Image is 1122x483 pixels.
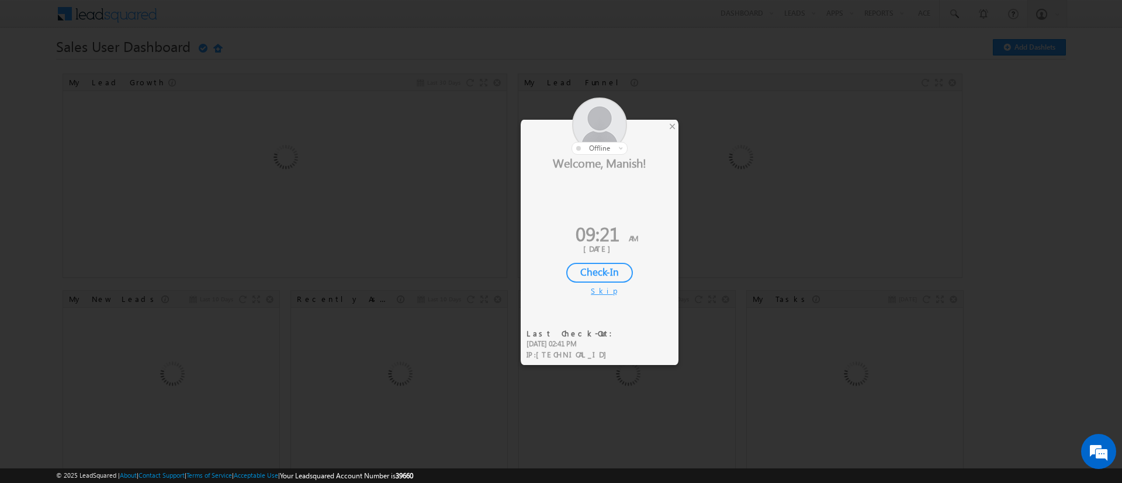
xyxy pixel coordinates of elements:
[629,233,638,243] span: AM
[589,144,610,152] span: offline
[576,220,619,246] span: 09:21
[527,349,619,360] div: IP :
[529,244,670,254] div: [DATE]
[527,328,619,339] div: Last Check-Out:
[280,471,413,480] span: Your Leadsquared Account Number is
[536,349,612,359] span: [TECHNICAL_ID]
[527,339,619,349] div: [DATE] 02:41 PM
[396,471,413,480] span: 39660
[566,263,633,283] div: Check-In
[120,471,137,479] a: About
[591,286,608,296] div: Skip
[56,470,413,481] span: © 2025 LeadSquared | | | | |
[521,155,678,170] div: Welcome, Manish!
[234,471,278,479] a: Acceptable Use
[666,120,678,133] div: ×
[186,471,232,479] a: Terms of Service
[138,471,185,479] a: Contact Support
